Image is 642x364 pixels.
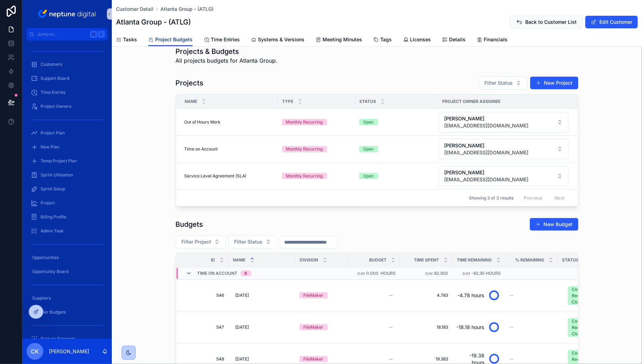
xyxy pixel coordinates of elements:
a: Select Button [562,282,612,308]
div: FileMaker [304,292,324,299]
div: scrollable content [22,41,112,339]
span: Time on Account [197,271,238,276]
span: Name [233,257,246,263]
a: Service Level Agreement (SLA) [185,173,274,179]
span: Licenses [410,36,431,43]
a: Select Button [438,112,569,133]
div: 8 [245,271,247,276]
a: -18.18 hours [457,319,501,336]
a: Tasks [116,33,137,47]
button: Select Button [562,315,611,340]
span: Suppliers [32,295,51,301]
span: [DATE] [236,356,249,362]
div: -- [389,356,393,362]
button: Select Button [439,166,569,186]
a: New Plan [27,141,108,153]
button: Select Button [229,235,277,248]
small: Sum [425,272,433,275]
span: Time Spent [414,257,439,263]
a: Project Owners [27,100,108,113]
span: 82.300 [434,271,448,276]
a: Atlanta Group - (ATLG) [160,6,214,13]
span: Time on Account [185,146,218,152]
a: -4.78 hours [457,287,501,304]
small: Sum [358,272,365,275]
span: Name [185,99,197,104]
div: Monthly Recurring [286,119,323,125]
span: Division [300,257,318,263]
span: -- [510,324,514,330]
div: Monthly Recurring [286,173,323,179]
span: Project Owners [41,104,71,109]
a: 18.183 [404,324,448,330]
a: Tags [373,33,392,47]
button: Select Button [439,112,569,132]
a: -- [510,356,554,362]
span: Admin Task [41,228,64,234]
span: [PERSON_NAME] [445,169,529,176]
h1: Projects [176,78,204,88]
span: Sprint Utilisation [41,172,73,178]
a: FileMaker [300,356,344,362]
a: Financials [477,33,507,47]
button: New Budget [530,218,578,231]
span: % Remaining [515,257,544,263]
h1: Projects & Budgets [176,47,278,56]
span: Time Entries [211,36,240,43]
span: [PERSON_NAME] [445,142,529,149]
a: Monthly Recurring [282,173,351,179]
button: Back to Customer List [510,16,583,28]
span: Back to Customer List [525,19,577,26]
span: All projects budgets for Atlanta Group. [176,56,278,65]
button: Select Button [562,283,611,308]
span: K [99,31,104,37]
span: Meeting Minutes [323,36,362,43]
a: 4.783 [404,293,448,298]
span: Filter Project [182,238,211,245]
span: Time Entries [41,90,65,95]
button: Edit Customer [585,16,638,28]
span: [EMAIL_ADDRESS][DOMAIN_NAME] [445,122,529,129]
a: Suppliers [27,292,108,304]
a: 546 [185,293,224,298]
a: Open [359,173,434,179]
span: Service Level Agreement (SLA) [185,173,247,179]
div: -- [389,324,393,330]
span: Customer Detail [116,6,153,13]
a: Support Board [27,72,108,85]
button: Select Button [176,235,226,248]
a: 548 [185,356,224,362]
span: [PERSON_NAME] [445,115,529,122]
div: Complete, Requires Close Out [572,286,593,305]
span: Opportunity Board [32,269,68,274]
span: Showing 3 of 3 results [469,195,513,201]
span: -- [510,293,514,298]
a: 19.383 [404,356,448,362]
div: -18.18 hours [457,320,484,334]
a: Opportunities [27,251,108,264]
div: Complete, Requires Close Out [572,318,593,337]
span: [DATE] [236,324,249,330]
div: -4.78 hours [458,288,484,302]
span: Out of Hours Work [185,119,221,125]
a: Time on Account [185,146,274,152]
span: Systems & Versions [258,36,304,43]
span: Budget [369,257,387,263]
span: New Plan [41,144,59,150]
span: Feature Requests [41,336,75,342]
span: 0.000 hours [367,271,396,276]
div: Open [363,146,374,152]
span: -- [510,356,514,362]
a: Details [442,33,466,47]
a: Time Entries [27,86,108,99]
button: New Project [530,77,578,89]
a: Billing Profile [27,211,108,223]
span: Financials [484,36,507,43]
small: Sum [463,272,470,275]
